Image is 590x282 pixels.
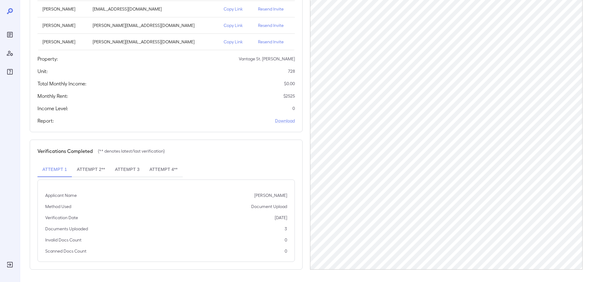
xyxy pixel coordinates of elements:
[37,92,68,100] h5: Monthly Rent:
[5,48,15,58] div: Manage Users
[224,39,248,45] p: Copy Link
[288,68,295,74] p: 728
[110,162,144,177] button: Attempt 3
[239,56,295,62] p: Vantage St. [PERSON_NAME]
[93,39,214,45] p: [PERSON_NAME][EMAIL_ADDRESS][DOMAIN_NAME]
[275,118,295,124] a: Download
[37,55,58,63] h5: Property:
[37,80,86,87] h5: Total Monthly Income:
[284,80,295,87] p: $ 0.00
[224,22,248,28] p: Copy Link
[254,192,287,198] p: [PERSON_NAME]
[37,117,54,124] h5: Report:
[45,237,81,243] p: Invalid Docs Count
[72,162,110,177] button: Attempt 2**
[37,67,48,75] h5: Unit:
[42,39,83,45] p: [PERSON_NAME]
[258,39,290,45] p: Resend Invite
[275,215,287,221] p: [DATE]
[5,260,15,270] div: Log Out
[42,22,83,28] p: [PERSON_NAME]
[285,226,287,232] p: 3
[98,148,165,154] p: (** denotes latest/last verification)
[45,248,86,254] p: Scanned Docs Count
[258,22,290,28] p: Resend Invite
[45,226,88,232] p: Documents Uploaded
[37,105,68,112] h5: Income Level:
[45,215,78,221] p: Verification Date
[37,147,93,155] h5: Verifications Completed
[285,237,287,243] p: 0
[5,30,15,40] div: Reports
[45,203,71,210] p: Method Used
[292,105,295,111] p: 0
[42,6,83,12] p: [PERSON_NAME]
[37,162,72,177] button: Attempt 1
[45,192,77,198] p: Applicant Name
[224,6,248,12] p: Copy Link
[258,6,290,12] p: Resend Invite
[251,203,287,210] p: Document Upload
[145,162,183,177] button: Attempt 4**
[93,6,214,12] p: [EMAIL_ADDRESS][DOMAIN_NAME]
[283,93,295,99] p: $ 2525
[5,67,15,77] div: FAQ
[285,248,287,254] p: 0
[93,22,214,28] p: [PERSON_NAME][EMAIL_ADDRESS][DOMAIN_NAME]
